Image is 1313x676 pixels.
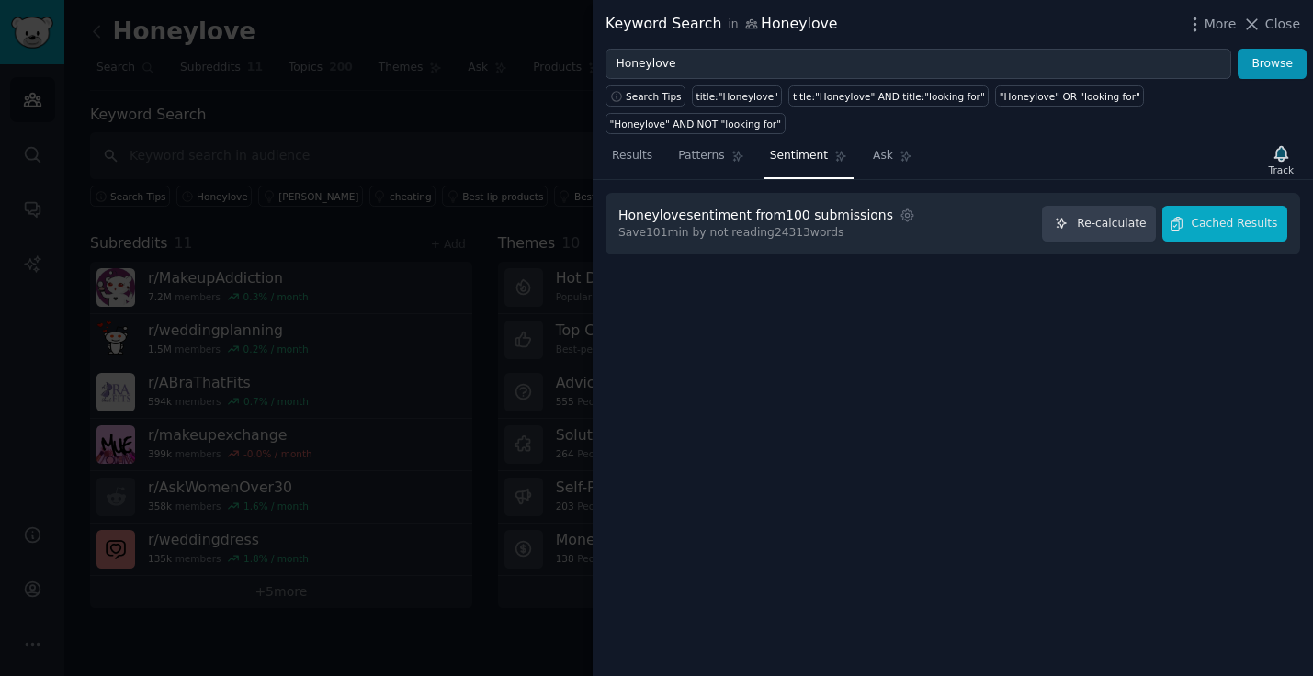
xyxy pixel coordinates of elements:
[788,85,989,107] a: title:"Honeylove" AND title:"looking for"
[793,90,985,103] div: title:"Honeylove" AND title:"looking for"
[1242,15,1300,34] button: Close
[618,206,893,225] div: Honeylove sentiment from 100 submissions
[1265,15,1300,34] span: Close
[1000,90,1140,103] div: "Honeylove" OR "looking for"
[606,49,1231,80] input: Try a keyword related to your business
[612,148,652,164] span: Results
[692,85,782,107] a: title:"Honeylove"
[1238,49,1307,80] button: Browse
[618,225,919,242] div: Save 101 min by not reading 24313 words
[728,17,738,33] span: in
[764,141,854,179] a: Sentiment
[1269,163,1294,176] div: Track
[626,90,682,103] span: Search Tips
[1262,141,1300,179] button: Track
[610,118,782,130] div: "Honeylove" AND NOT "looking for"
[1162,206,1287,242] button: Cached Results
[1185,15,1237,34] button: More
[696,90,778,103] div: title:"Honeylove"
[606,141,659,179] a: Results
[995,85,1144,107] a: "Honeylove" OR "looking for"
[1077,216,1146,232] span: Re-calculate
[606,85,685,107] button: Search Tips
[606,13,838,36] div: Keyword Search Honeylove
[1205,15,1237,34] span: More
[606,113,786,134] a: "Honeylove" AND NOT "looking for"
[1042,206,1156,242] button: Re-calculate
[770,148,828,164] span: Sentiment
[672,141,750,179] a: Patterns
[678,148,724,164] span: Patterns
[1192,216,1278,232] span: Cached Results
[873,148,893,164] span: Ask
[866,141,919,179] a: Ask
